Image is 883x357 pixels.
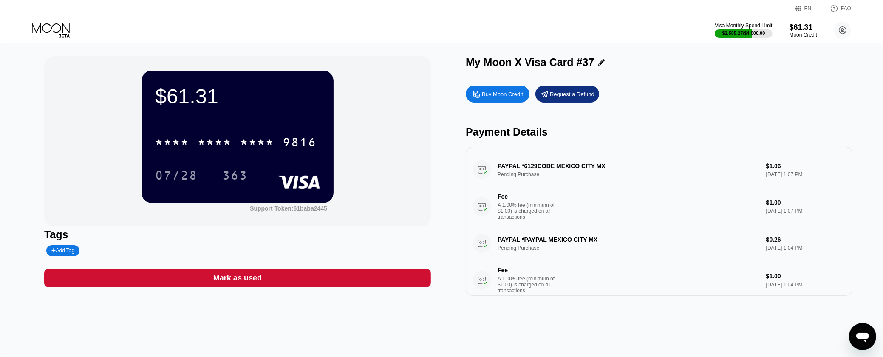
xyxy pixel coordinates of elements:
div: My Moon X Visa Card #37 [466,56,594,69]
div: Payment Details [466,126,852,138]
div: Buy Moon Credit [482,91,523,98]
div: Visa Monthly Spend Limit$2,585.27/$4,000.00 [715,23,772,38]
div: Support Token:61baba2445 [250,205,327,212]
div: 9816 [283,137,317,150]
div: Mark as used [213,273,262,283]
div: Add Tag [46,245,79,256]
div: EN [795,4,821,13]
div: Request a Refund [535,86,599,103]
div: [DATE] 1:07 PM [766,208,846,214]
div: A 1.00% fee (minimum of $1.00) is charged on all transactions [498,202,561,220]
div: Request a Refund [550,91,594,98]
div: 07/28 [155,170,198,183]
div: FeeA 1.00% fee (minimum of $1.00) is charged on all transactions$1.00[DATE] 1:04 PM [473,260,846,301]
div: Moon Credit [790,32,817,38]
div: 363 [222,170,248,183]
div: $61.31 [155,84,320,108]
div: $1.00 [766,199,846,206]
div: $2,585.27 / $4,000.00 [722,31,765,36]
iframe: Button to launch messaging window [849,323,876,350]
div: Support Token: 61baba2445 [250,205,327,212]
div: A 1.00% fee (minimum of $1.00) is charged on all transactions [498,276,561,294]
div: $61.31Moon Credit [790,23,817,38]
div: $1.00 [766,273,846,280]
div: Fee [498,193,557,200]
div: FAQ [821,4,851,13]
div: 363 [216,165,254,186]
div: Visa Monthly Spend Limit [715,23,772,29]
div: EN [804,6,812,11]
div: Add Tag [51,248,74,254]
div: Buy Moon Credit [466,86,529,103]
div: FeeA 1.00% fee (minimum of $1.00) is charged on all transactions$1.00[DATE] 1:07 PM [473,186,846,227]
div: Fee [498,267,557,274]
div: Mark as used [44,269,431,287]
div: Tags [44,228,431,241]
div: $61.31 [790,23,817,32]
div: FAQ [841,6,851,11]
div: [DATE] 1:04 PM [766,282,846,288]
div: 07/28 [149,165,204,186]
